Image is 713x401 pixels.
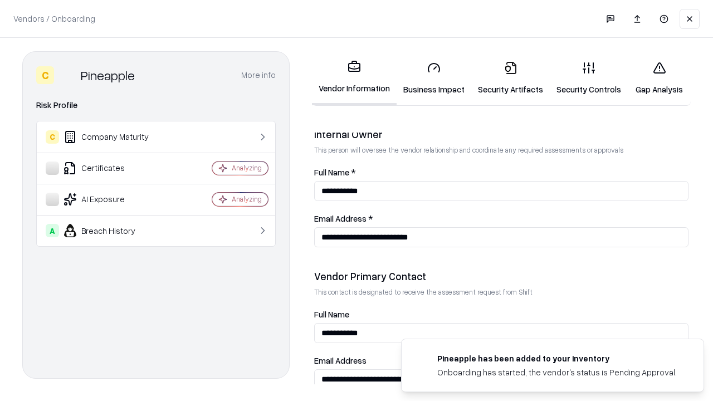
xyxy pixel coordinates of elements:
div: Analyzing [232,163,262,173]
div: Pineapple has been added to your inventory [437,353,677,364]
div: Onboarding has started, the vendor's status is Pending Approval. [437,366,677,378]
div: A [46,224,59,237]
div: Analyzing [232,194,262,204]
div: Risk Profile [36,99,276,112]
label: Full Name [314,310,688,319]
a: Security Controls [550,52,628,104]
div: Internal Owner [314,128,688,141]
a: Business Impact [397,52,471,104]
p: This person will oversee the vendor relationship and coordinate any required assessments or appro... [314,145,688,155]
div: Pineapple [81,66,135,84]
p: Vendors / Onboarding [13,13,95,25]
button: More info [241,65,276,85]
label: Full Name * [314,168,688,177]
a: Security Artifacts [471,52,550,104]
div: C [36,66,54,84]
a: Gap Analysis [628,52,691,104]
div: C [46,130,59,144]
div: Breach History [46,224,179,237]
a: Vendor Information [312,51,397,105]
label: Email Address * [314,214,688,223]
p: This contact is designated to receive the assessment request from Shift [314,287,688,297]
div: Vendor Primary Contact [314,270,688,283]
label: Email Address [314,356,688,365]
div: Company Maturity [46,130,179,144]
img: Pineapple [58,66,76,84]
div: Certificates [46,162,179,175]
div: AI Exposure [46,193,179,206]
img: pineappleenergy.com [415,353,428,366]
